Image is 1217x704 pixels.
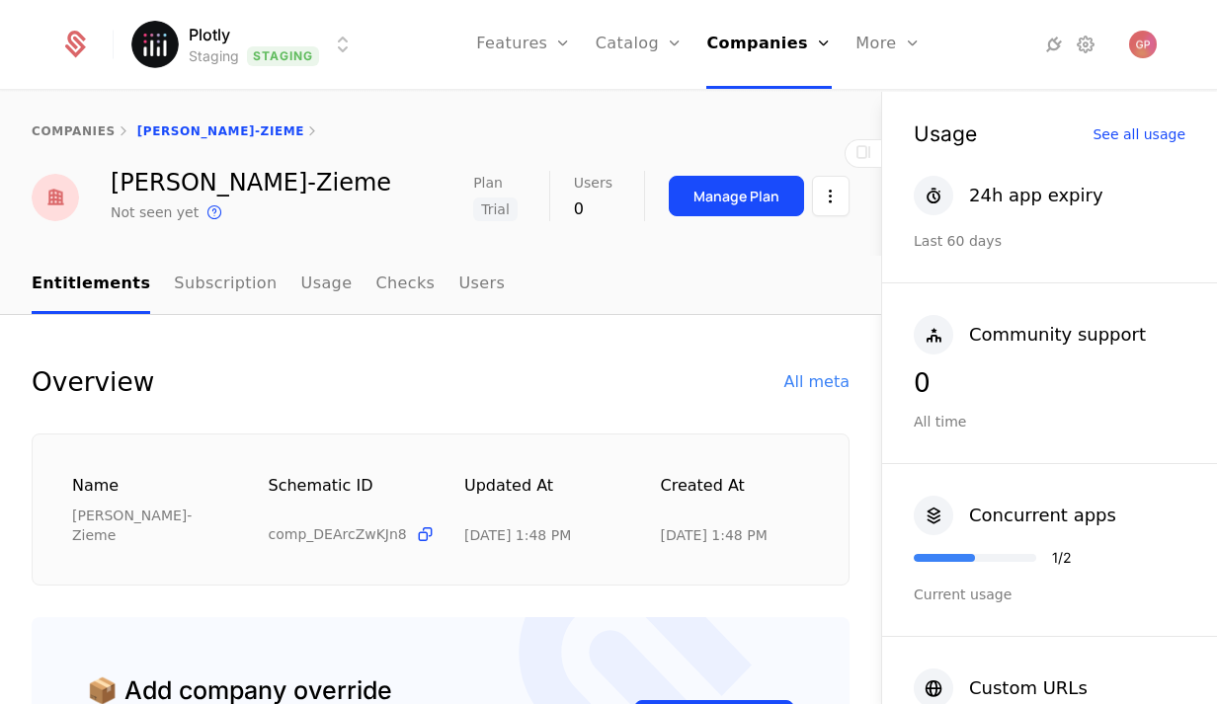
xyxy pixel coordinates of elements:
[784,370,850,394] div: All meta
[269,474,418,516] div: Schematic ID
[1052,551,1072,565] div: 1 / 2
[661,474,810,517] div: Created at
[189,46,239,66] div: Staging
[669,176,804,216] button: Manage Plan
[269,524,407,544] span: comp_DEArcZwKJn8
[473,197,518,221] span: Trial
[914,123,977,144] div: Usage
[32,256,850,314] nav: Main
[661,525,768,545] div: 9/10/25, 1:48 PM
[473,176,503,190] span: Plan
[1129,31,1157,58] button: Open user button
[174,256,277,314] a: Subscription
[72,474,221,498] div: Name
[914,231,1185,251] div: Last 60 days
[32,256,150,314] a: Entitlements
[812,176,850,216] button: Select action
[969,321,1146,349] div: Community support
[131,21,179,68] img: Plotly
[1129,31,1157,58] img: Gregory Paciga
[914,176,1103,215] button: 24h app expiry
[969,674,1088,702] div: Custom URLs
[914,412,1185,431] div: All time
[1042,33,1066,56] a: Integrations
[574,197,612,221] div: 0
[137,23,355,66] button: Select environment
[914,496,1116,535] button: Concurrent apps
[301,256,353,314] a: Usage
[464,525,571,545] div: 9/10/25, 1:48 PM
[458,256,505,314] a: Users
[247,46,319,66] span: Staging
[969,182,1103,209] div: 24h app expiry
[111,171,391,195] div: [PERSON_NAME]-Zieme
[574,176,612,190] span: Users
[72,506,221,545] div: [PERSON_NAME]-Zieme
[914,585,1185,604] div: Current usage
[32,362,154,402] div: Overview
[1093,127,1185,141] div: See all usage
[914,370,1185,396] div: 0
[914,315,1146,354] button: Community support
[32,256,505,314] ul: Choose Sub Page
[969,502,1116,529] div: Concurrent apps
[32,124,116,138] a: companies
[1074,33,1097,56] a: Settings
[189,23,230,46] span: Plotly
[111,202,199,222] div: Not seen yet
[693,187,779,206] div: Manage Plan
[32,174,79,221] img: Rosalind Trantow-Zieme
[464,474,613,517] div: Updated at
[375,256,435,314] a: Checks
